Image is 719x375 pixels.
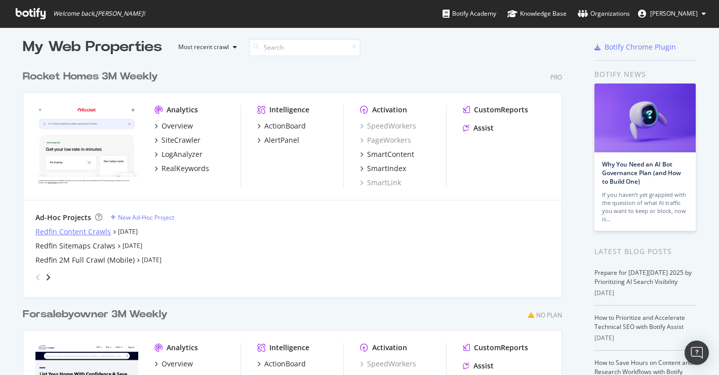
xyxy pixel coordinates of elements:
a: Assist [463,361,494,371]
button: Most recent crawl [170,39,241,55]
a: PageWorkers [360,135,411,145]
a: Redfin Content Crawls [35,227,111,237]
div: RealKeywords [162,163,209,174]
div: Overview [162,359,193,369]
div: Analytics [167,343,198,353]
a: [DATE] [142,256,162,264]
a: LogAnalyzer [154,149,203,159]
a: SmartLink [360,178,401,188]
div: AlertPanel [264,135,299,145]
div: Activation [372,105,407,115]
div: SmartIndex [367,163,406,174]
a: Why You Need an AI Bot Governance Plan (and How to Build One) [602,160,681,186]
div: Forsalebyowner 3M Weekly [23,307,168,322]
div: Analytics [167,105,198,115]
div: Activation [372,343,407,353]
div: Assist [473,361,494,371]
a: SpeedWorkers [360,359,416,369]
a: SmartIndex [360,163,406,174]
div: LogAnalyzer [162,149,203,159]
div: Organizations [578,9,630,19]
div: Ad-Hoc Projects [35,213,91,223]
div: If you haven’t yet grappled with the question of what AI traffic you want to keep or block, now is… [602,191,688,223]
div: Botify news [594,69,696,80]
div: Botify Chrome Plugin [605,42,676,52]
a: Overview [154,359,193,369]
div: Latest Blog Posts [594,246,696,257]
a: Overview [154,121,193,131]
a: How to Prioritize and Accelerate Technical SEO with Botify Assist [594,313,685,331]
a: SpeedWorkers [360,121,416,131]
img: Why You Need an AI Bot Governance Plan (and How to Build One) [594,84,696,152]
div: Open Intercom Messenger [685,341,709,365]
a: ActionBoard [257,121,306,131]
div: angle-left [31,269,45,285]
a: SiteCrawler [154,135,201,145]
a: Redfin Sitemaps Cralws [35,241,115,251]
a: Redfin 2M Full Crawl (Mobile) [35,255,135,265]
div: ActionBoard [264,121,306,131]
div: My Web Properties [23,37,162,57]
a: ActionBoard [257,359,306,369]
a: AlertPanel [257,135,299,145]
div: No Plan [536,311,562,319]
div: Knowledge Base [507,9,567,19]
a: SmartContent [360,149,414,159]
span: Welcome back, [PERSON_NAME] ! [53,10,145,18]
div: CustomReports [474,105,528,115]
span: Vlajko Knezic [650,9,698,18]
a: Botify Chrome Plugin [594,42,676,52]
div: New Ad-Hoc Project [118,213,174,222]
div: [DATE] [594,334,696,343]
a: RealKeywords [154,163,209,174]
div: SiteCrawler [162,135,201,145]
a: Forsalebyowner 3M Weekly [23,307,172,322]
a: [DATE] [123,241,142,250]
div: Overview [162,121,193,131]
a: Assist [463,123,494,133]
div: Intelligence [269,343,309,353]
button: [PERSON_NAME] [630,6,714,22]
img: www.rocket.com [35,105,138,187]
div: Intelligence [269,105,309,115]
a: [DATE] [118,227,138,236]
div: Pro [550,73,562,81]
div: Assist [473,123,494,133]
a: Rocket Homes 3M Weekly [23,69,162,84]
a: New Ad-Hoc Project [110,213,174,222]
div: SmartContent [367,149,414,159]
a: Prepare for [DATE][DATE] 2025 by Prioritizing AI Search Visibility [594,268,692,286]
a: CustomReports [463,105,528,115]
div: ActionBoard [264,359,306,369]
div: angle-right [45,272,52,282]
div: [DATE] [594,288,696,298]
div: Botify Academy [443,9,496,19]
div: CustomReports [474,343,528,353]
div: Most recent crawl [178,44,229,50]
div: Rocket Homes 3M Weekly [23,69,158,84]
a: CustomReports [463,343,528,353]
input: Search [249,38,361,56]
